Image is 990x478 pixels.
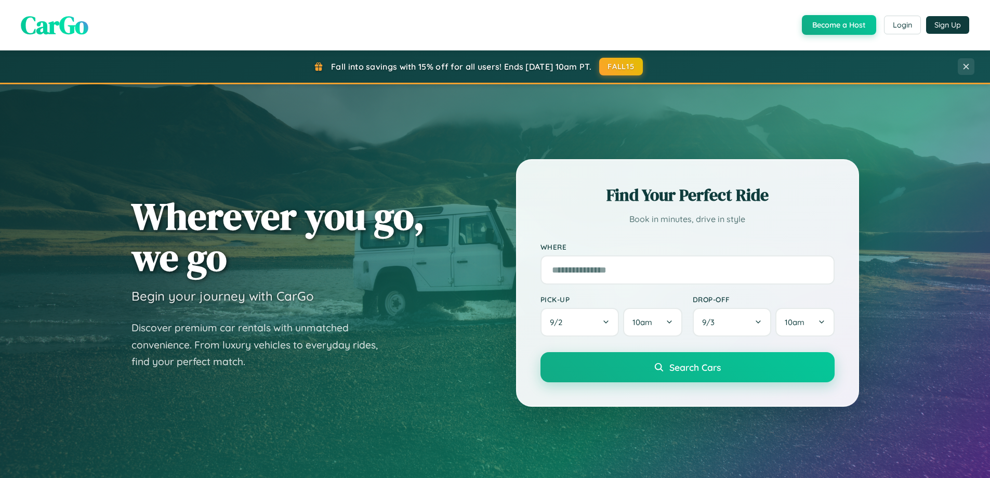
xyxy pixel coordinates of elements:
[785,317,804,327] span: 10am
[131,196,425,278] h1: Wherever you go, we go
[331,61,591,72] span: Fall into savings with 15% off for all users! Ends [DATE] 10am PT.
[21,8,88,42] span: CarGo
[131,319,391,370] p: Discover premium car rentals with unmatched convenience. From luxury vehicles to everyday rides, ...
[775,308,834,337] button: 10am
[693,308,772,337] button: 9/3
[540,242,835,251] label: Where
[599,58,643,75] button: FALL15
[884,16,921,34] button: Login
[632,317,652,327] span: 10am
[693,295,835,304] label: Drop-off
[550,317,567,327] span: 9 / 2
[540,295,682,304] label: Pick-up
[540,212,835,227] p: Book in minutes, drive in style
[540,308,619,337] button: 9/2
[669,361,721,373] span: Search Cars
[131,288,314,304] h3: Begin your journey with CarGo
[702,317,720,327] span: 9 / 3
[540,352,835,382] button: Search Cars
[802,15,876,35] button: Become a Host
[623,308,682,337] button: 10am
[926,16,969,34] button: Sign Up
[540,184,835,206] h2: Find Your Perfect Ride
